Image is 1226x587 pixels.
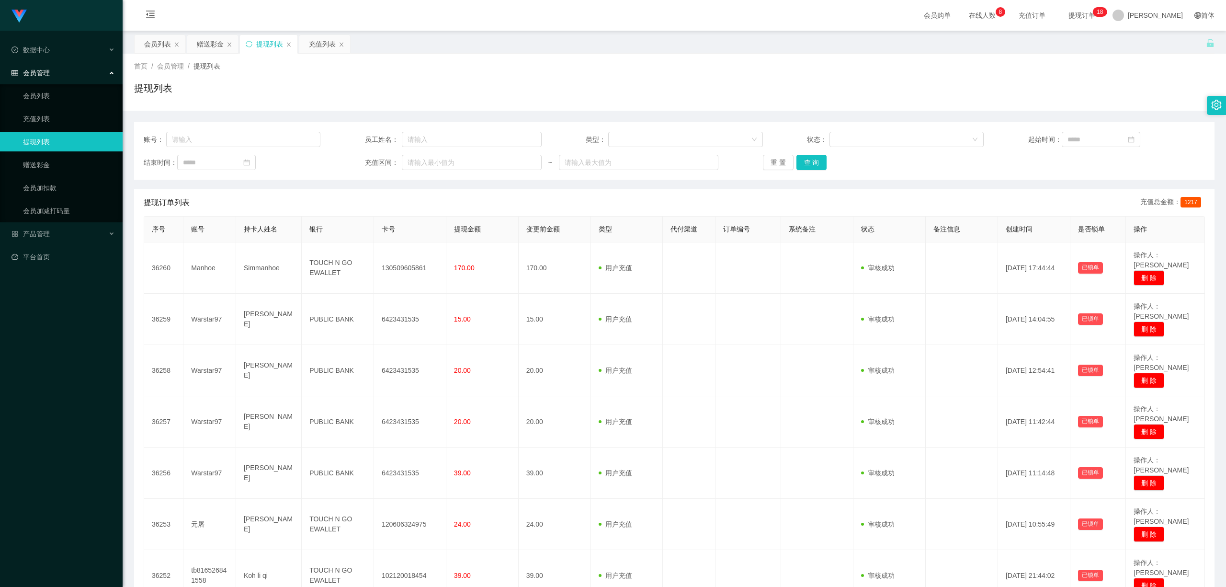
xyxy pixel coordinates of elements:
td: [PERSON_NAME] [236,448,302,499]
span: 起始时间： [1028,135,1062,145]
span: 审核成功 [861,469,895,477]
span: 系统备注 [789,225,816,233]
td: [DATE] 17:44:44 [998,242,1070,294]
span: 首页 [134,62,148,70]
span: 20.00 [454,418,471,426]
sup: 8 [996,7,1005,17]
button: 删 除 [1134,424,1164,439]
span: 备注信息 [933,225,960,233]
i: 图标: close [339,42,344,47]
span: 操作人：[PERSON_NAME] [1134,456,1189,474]
td: Simmanhoe [236,242,302,294]
td: 15.00 [519,294,591,345]
span: 提现列表 [193,62,220,70]
input: 请输入最小值为 [402,155,542,170]
span: 操作人：[PERSON_NAME] [1134,507,1189,525]
button: 删 除 [1134,527,1164,542]
span: / [188,62,190,70]
i: 图标: close [286,42,292,47]
span: 会员管理 [157,62,184,70]
span: 审核成功 [861,367,895,374]
button: 已锁单 [1078,467,1103,479]
span: 产品管理 [11,230,50,238]
span: 变更前金额 [526,225,560,233]
td: 36256 [144,448,183,499]
span: 充值区间： [365,158,402,168]
span: 审核成功 [861,315,895,323]
span: 用户充值 [599,264,632,272]
span: 在线人数 [964,12,1000,19]
td: 20.00 [519,396,591,448]
td: [PERSON_NAME] [236,499,302,550]
span: 39.00 [454,469,471,477]
td: 130509605861 [374,242,446,294]
span: 操作 [1134,225,1147,233]
td: TOUCH N GO EWALLET [302,242,374,294]
span: 39.00 [454,572,471,579]
td: 120606324975 [374,499,446,550]
span: 银行 [309,225,323,233]
td: 24.00 [519,499,591,550]
i: 图标: calendar [243,159,250,166]
td: [DATE] 11:42:44 [998,396,1070,448]
td: Warstar97 [183,294,236,345]
td: PUBLIC BANK [302,396,374,448]
td: Warstar97 [183,396,236,448]
span: 提现订单列表 [144,197,190,208]
div: 会员列表 [144,35,171,53]
td: [DATE] 14:04:55 [998,294,1070,345]
span: 操作人：[PERSON_NAME] [1134,405,1189,423]
span: 用户充值 [599,315,632,323]
span: / [151,62,153,70]
a: 会员加扣款 [23,178,115,197]
td: 36253 [144,499,183,550]
span: 序号 [152,225,165,233]
td: 元屠 [183,499,236,550]
td: [DATE] 12:54:41 [998,345,1070,396]
img: logo.9652507e.png [11,10,27,23]
span: 用户充值 [599,572,632,579]
td: 6423431535 [374,345,446,396]
td: 36260 [144,242,183,294]
td: 36257 [144,396,183,448]
i: 图标: close [174,42,180,47]
span: 操作人：[PERSON_NAME] [1134,354,1189,371]
span: 代付渠道 [670,225,697,233]
td: 20.00 [519,345,591,396]
span: 持卡人姓名 [244,225,277,233]
span: 用户充值 [599,469,632,477]
h1: 提现列表 [134,81,172,95]
td: [PERSON_NAME] [236,396,302,448]
span: 类型： [586,135,608,145]
span: 员工姓名： [365,135,402,145]
td: 39.00 [519,448,591,499]
button: 已锁单 [1078,262,1103,274]
span: 状态： [807,135,829,145]
i: 图标: calendar [1128,136,1135,143]
td: [DATE] 10:55:49 [998,499,1070,550]
span: 审核成功 [861,264,895,272]
i: 图标: down [972,137,978,143]
p: 1 [1097,7,1100,17]
span: 数据中心 [11,46,50,54]
button: 已锁单 [1078,313,1103,325]
div: 赠送彩金 [197,35,224,53]
p: 8 [1100,7,1103,17]
td: 170.00 [519,242,591,294]
i: 图标: setting [1211,100,1222,110]
span: 类型 [599,225,612,233]
input: 请输入 [402,132,542,147]
i: 图标: unlock [1206,39,1215,47]
span: 用户充值 [599,367,632,374]
span: 充值订单 [1014,12,1050,19]
span: 状态 [861,225,874,233]
input: 请输入最大值为 [559,155,718,170]
a: 会员列表 [23,86,115,105]
i: 图标: down [751,137,757,143]
button: 删 除 [1134,270,1164,286]
span: 1217 [1181,197,1201,207]
sup: 18 [1093,7,1107,17]
span: 15.00 [454,315,471,323]
td: TOUCH N GO EWALLET [302,499,374,550]
i: 图标: menu-fold [134,0,167,31]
